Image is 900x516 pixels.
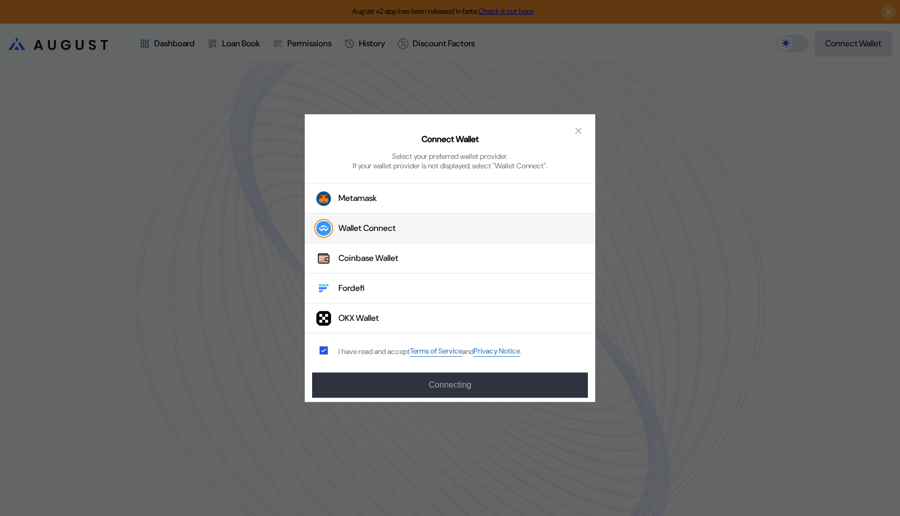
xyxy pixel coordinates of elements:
button: OKX WalletOKX Wallet [305,304,595,334]
button: FordefiFordefi [305,274,595,304]
div: Coinbase Wallet [338,253,398,264]
button: Coinbase WalletCoinbase Wallet [305,244,595,274]
button: close modal [570,123,587,139]
a: Terms of Service [410,347,462,357]
button: Wallet Connect [305,214,595,244]
div: Metamask [338,193,377,204]
span: and [462,347,474,356]
a: Privacy Notice [474,347,520,357]
img: Fordefi [316,281,331,296]
div: Fordefi [338,283,365,294]
div: If your wallet provider is not displayed, select "Wallet Connect". [353,161,547,170]
div: I have read and accept . [338,347,522,357]
div: Select your preferred wallet provider. [392,151,508,161]
button: Connecting [312,372,588,398]
div: OKX Wallet [338,313,379,324]
div: Wallet Connect [338,223,396,234]
button: Metamask [305,184,595,214]
h2: Connect Wallet [422,134,479,145]
img: OKX Wallet [316,311,331,326]
img: Coinbase Wallet [316,251,331,266]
